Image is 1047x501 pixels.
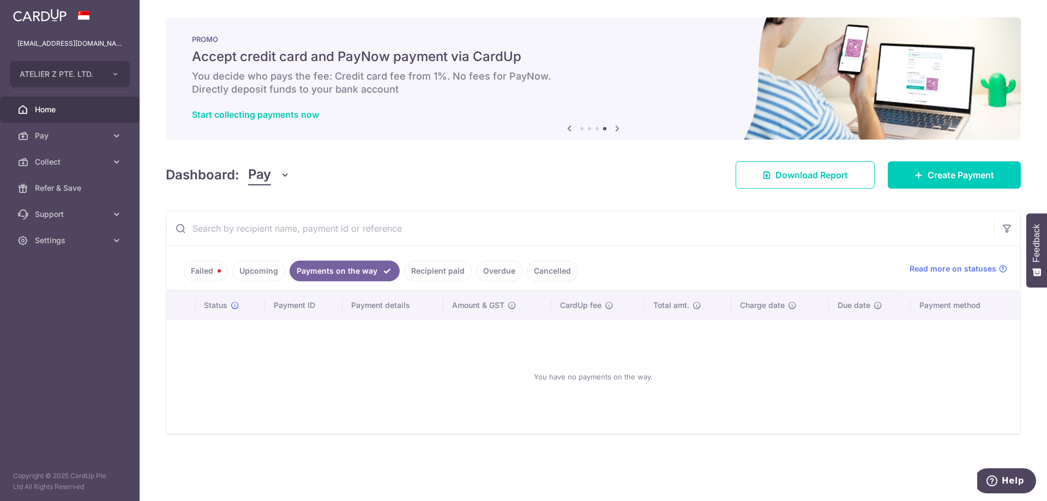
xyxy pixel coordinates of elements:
p: PROMO [192,35,995,44]
a: Create Payment [888,161,1021,189]
span: Due date [838,300,870,311]
a: Recipient paid [404,261,472,281]
th: Payment ID [265,291,342,319]
th: Payment method [911,291,1020,319]
a: Cancelled [527,261,578,281]
a: Upcoming [232,261,285,281]
span: CardUp fee [560,300,601,311]
iframe: Opens a widget where you can find more information [977,468,1036,496]
a: Payments on the way [290,261,400,281]
a: Overdue [476,261,522,281]
th: Payment details [342,291,443,319]
button: ATELIER Z PTE. LTD. [10,61,130,87]
span: ATELIER Z PTE. LTD. [20,69,100,80]
h6: You decide who pays the fee: Credit card fee from 1%. No fees for PayNow. Directly deposit funds ... [192,70,995,96]
a: Start collecting payments now [192,109,319,120]
div: You have no payments on the way. [179,329,1007,425]
span: Feedback [1032,224,1042,262]
a: Download Report [736,161,875,189]
input: Search by recipient name, payment id or reference [166,211,994,246]
button: Feedback - Show survey [1026,213,1047,287]
span: Create Payment [928,168,994,182]
img: paynow Banner [166,17,1021,140]
span: Support [35,209,107,220]
button: Pay [248,165,290,185]
img: CardUp [13,9,67,22]
a: Read more on statuses [910,263,1007,274]
span: Charge date [740,300,785,311]
h5: Accept credit card and PayNow payment via CardUp [192,48,995,65]
span: Home [35,104,107,115]
span: Collect [35,156,107,167]
span: Total amt. [653,300,689,311]
span: Amount & GST [452,300,504,311]
span: Pay [248,165,271,185]
span: Download Report [775,168,848,182]
span: Read more on statuses [910,263,996,274]
span: Settings [35,235,107,246]
span: Pay [35,130,107,141]
p: [EMAIL_ADDRESS][DOMAIN_NAME] [17,38,122,49]
span: Refer & Save [35,183,107,194]
h4: Dashboard: [166,165,239,185]
span: Status [204,300,227,311]
a: Failed [184,261,228,281]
